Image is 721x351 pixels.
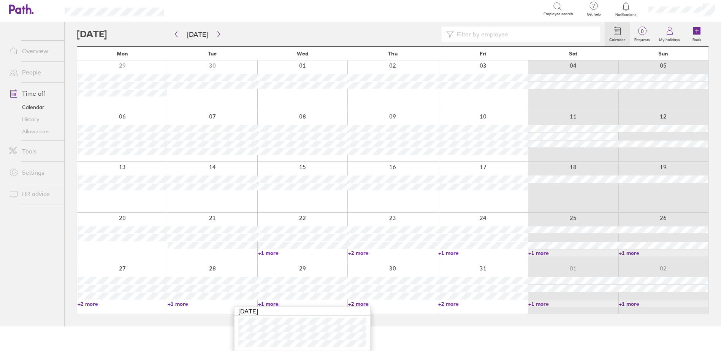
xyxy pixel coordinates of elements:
a: Overview [3,43,64,58]
a: History [3,113,64,125]
span: Employee search [544,12,573,16]
a: Allowances [3,125,64,138]
a: Tools [3,144,64,159]
span: Thu [388,51,398,57]
span: Tue [208,51,217,57]
a: Calendar [605,22,630,46]
label: My holidays [654,35,685,42]
a: Book [685,22,709,46]
a: My holidays [654,22,685,46]
a: Calendar [3,101,64,113]
a: Time off [3,86,64,101]
a: +1 more [528,300,618,307]
a: 0Requests [630,22,654,46]
span: Mon [117,51,128,57]
label: Requests [630,35,654,42]
a: +1 more [258,300,347,307]
a: +1 more [619,250,708,256]
span: Notifications [614,13,639,17]
a: Settings [3,165,64,180]
a: HR advice [3,186,64,201]
button: [DATE] [181,28,214,41]
a: +1 more [438,250,528,256]
span: Fri [480,51,486,57]
a: Notifications [614,1,639,17]
a: +2 more [348,300,437,307]
a: People [3,65,64,80]
a: +1 more [258,250,347,256]
label: Book [688,35,706,42]
span: Sun [658,51,668,57]
a: +1 more [619,300,708,307]
span: Wed [297,51,308,57]
a: +2 more [438,300,528,307]
div: Search [185,5,204,12]
label: Calendar [605,35,630,42]
a: +2 more [348,250,437,256]
span: 0 [630,28,654,34]
a: +1 more [528,250,618,256]
span: Sat [569,51,577,57]
span: Get help [582,12,606,17]
a: +1 more [168,300,257,307]
div: [DATE] [235,307,370,316]
a: +2 more [78,300,167,307]
input: Filter by employee [454,27,596,41]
